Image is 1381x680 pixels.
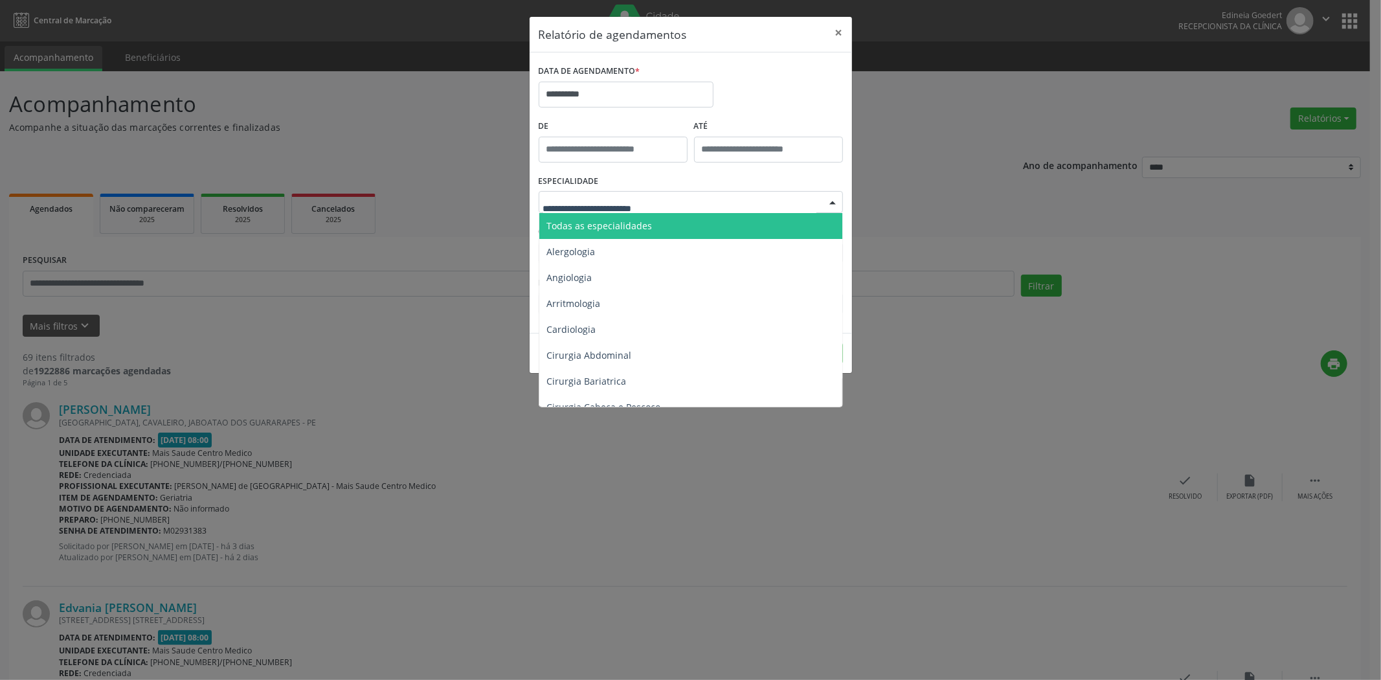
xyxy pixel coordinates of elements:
[547,375,627,387] span: Cirurgia Bariatrica
[547,220,653,232] span: Todas as especialidades
[547,297,601,310] span: Arritmologia
[539,62,640,82] label: DATA DE AGENDAMENTO
[539,26,687,43] h5: Relatório de agendamentos
[547,271,592,284] span: Angiologia
[547,401,661,413] span: Cirurgia Cabeça e Pescoço
[539,117,688,137] label: De
[547,349,632,361] span: Cirurgia Abdominal
[826,17,852,49] button: Close
[539,172,599,192] label: ESPECIALIDADE
[694,117,843,137] label: ATÉ
[547,245,596,258] span: Alergologia
[547,323,596,335] span: Cardiologia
